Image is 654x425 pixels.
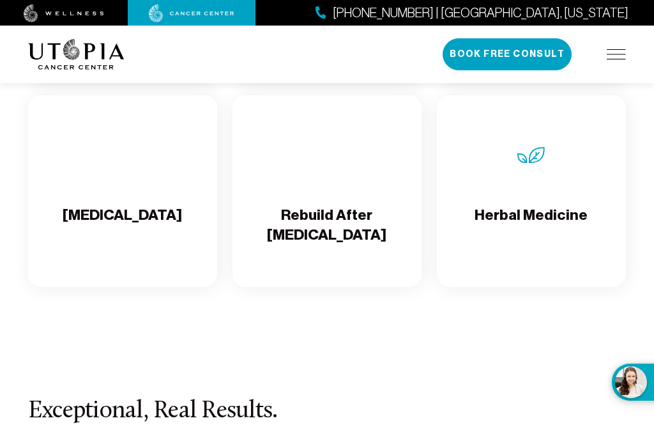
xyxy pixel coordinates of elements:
[28,39,125,70] img: logo
[149,4,234,22] img: cancer center
[243,205,411,247] h4: Rebuild After [MEDICAL_DATA]
[512,136,551,174] img: Herbal Medicine
[28,398,626,425] h3: Exceptional, Real Results.
[443,38,572,70] button: Book Free Consult
[308,136,346,174] img: Rebuild After Chemo
[24,4,104,22] img: wellness
[103,136,142,174] img: Hyperthermia
[28,95,217,287] a: Hyperthermia[MEDICAL_DATA]
[437,95,626,287] a: Herbal MedicineHerbal Medicine
[333,4,628,22] span: [PHONE_NUMBER] | [GEOGRAPHIC_DATA], [US_STATE]
[316,4,628,22] a: [PHONE_NUMBER] | [GEOGRAPHIC_DATA], [US_STATE]
[232,95,422,287] a: Rebuild After ChemoRebuild After [MEDICAL_DATA]
[607,49,626,59] img: icon-hamburger
[475,205,588,247] h4: Herbal Medicine
[63,205,182,247] h4: [MEDICAL_DATA]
